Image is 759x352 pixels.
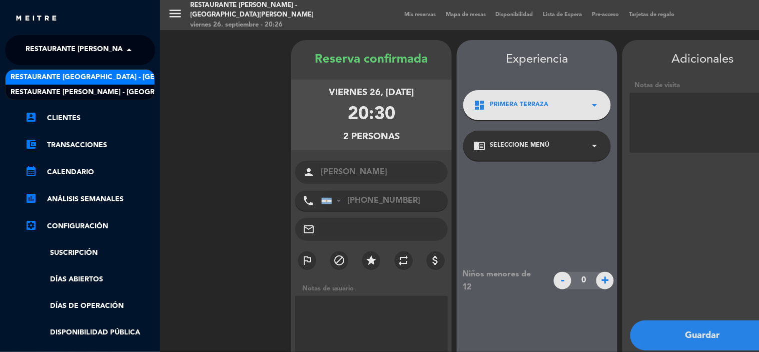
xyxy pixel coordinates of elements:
[15,15,58,23] img: MEITRE
[25,139,155,151] a: account_balance_walletTransacciones
[25,300,155,312] a: Días de Operación
[11,87,259,98] span: Restaurante [PERSON_NAME] - [GEOGRAPHIC_DATA][PERSON_NAME]
[25,220,155,232] a: Configuración
[25,111,37,123] i: account_box
[25,165,37,177] i: calendar_month
[25,327,155,338] a: Disponibilidad pública
[25,247,155,259] a: Suscripción
[11,72,275,83] span: Restaurante [GEOGRAPHIC_DATA] - [GEOGRAPHIC_DATA][PERSON_NAME]
[26,40,274,61] span: Restaurante [PERSON_NAME] - [GEOGRAPHIC_DATA][PERSON_NAME]
[25,138,37,150] i: account_balance_wallet
[25,193,155,205] a: assessmentANÁLISIS SEMANALES
[25,192,37,204] i: assessment
[25,112,155,124] a: account_boxClientes
[25,219,37,231] i: settings_applications
[25,274,155,285] a: Días abiertos
[25,166,155,178] a: calendar_monthCalendario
